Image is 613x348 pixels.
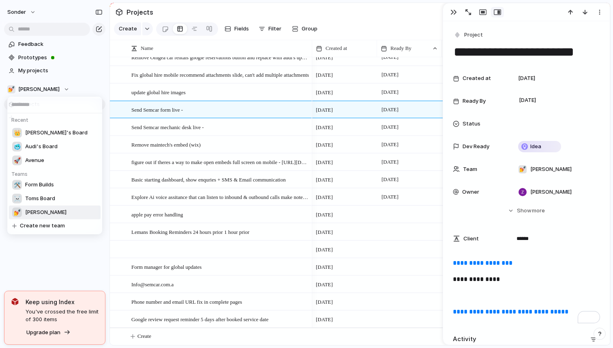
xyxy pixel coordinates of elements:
div: 💅 [12,208,22,217]
div: 👑 [12,128,22,138]
div: 🚀 [12,156,22,165]
div: 🥶 [12,142,22,151]
span: Create new team [20,222,65,230]
div: ☠️ [12,194,22,203]
h5: Teams [9,167,103,178]
span: [PERSON_NAME]'s Board [25,129,88,137]
h5: Recent [9,113,103,124]
span: Form Builds [25,181,54,189]
span: Audi's Board [25,143,58,151]
span: [PERSON_NAME] [25,208,66,216]
span: Avenue [25,156,44,164]
span: Toms Board [25,195,55,203]
div: 🛠️ [12,180,22,190]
